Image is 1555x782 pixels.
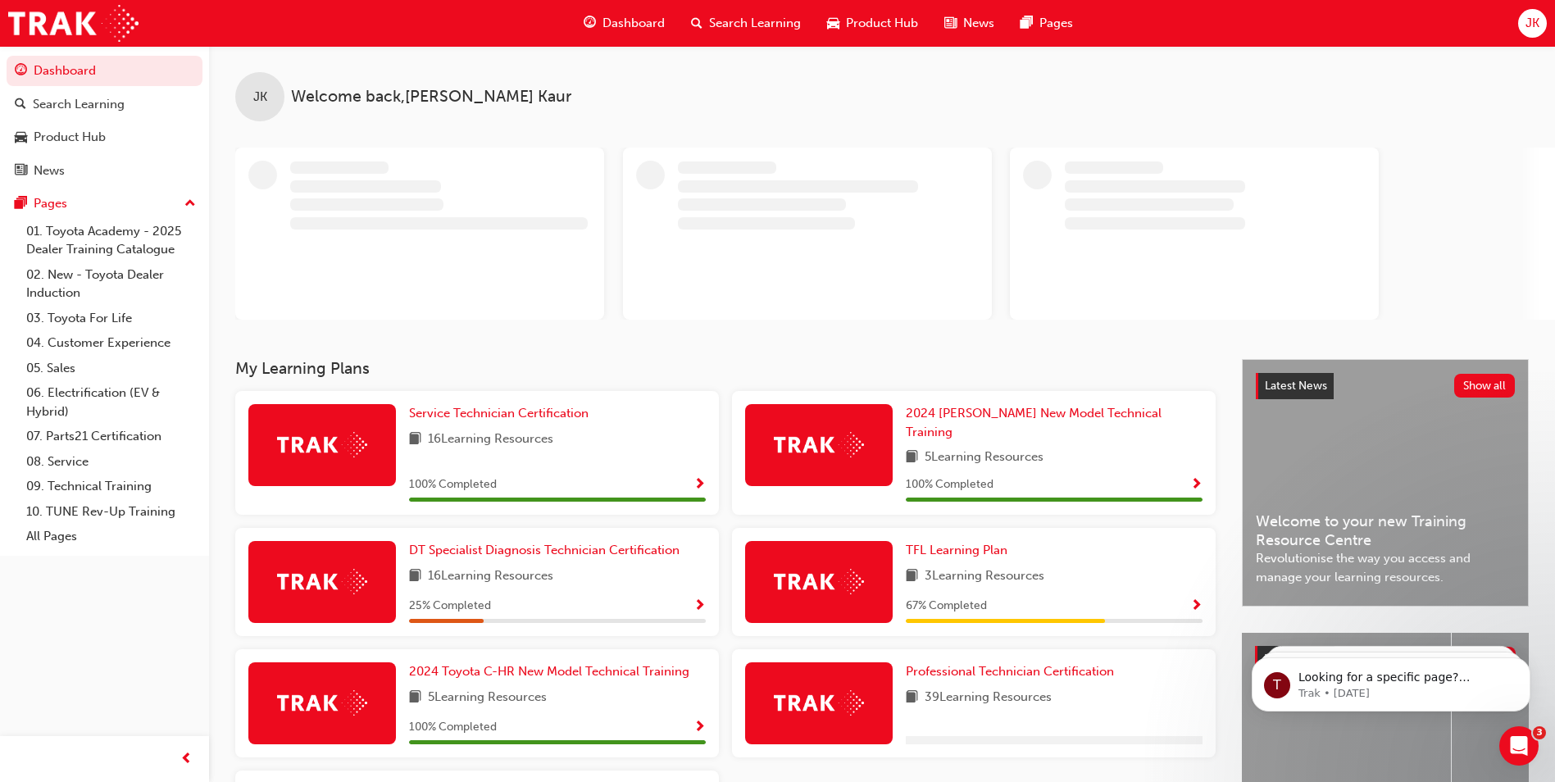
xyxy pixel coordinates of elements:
span: Service Technician Certification [409,406,589,421]
button: JK [1518,9,1547,38]
button: Show Progress [1190,596,1203,616]
button: Show Progress [693,596,706,616]
span: Product Hub [846,14,918,33]
a: guage-iconDashboard [571,7,678,40]
span: JK [253,88,267,107]
span: 5 Learning Resources [925,448,1043,468]
span: pages-icon [1021,13,1033,34]
span: news-icon [944,13,957,34]
span: pages-icon [15,197,27,211]
span: 16 Learning Resources [428,430,553,450]
span: book-icon [409,430,421,450]
a: news-iconNews [931,7,1007,40]
a: 2024 [PERSON_NAME] New Model Technical Training [906,404,1203,441]
img: Trak [774,690,864,716]
a: 01. Toyota Academy - 2025 Dealer Training Catalogue [20,219,202,262]
span: news-icon [15,164,27,179]
span: 2024 Toyota C-HR New Model Technical Training [409,664,689,679]
iframe: Intercom notifications message [1227,623,1555,738]
span: Professional Technician Certification [906,664,1114,679]
button: Pages [7,189,202,219]
span: book-icon [906,448,918,468]
span: Search Learning [709,14,801,33]
h3: My Learning Plans [235,359,1216,378]
a: TFL Learning Plan [906,541,1014,560]
div: Search Learning [33,95,125,114]
a: car-iconProduct Hub [814,7,931,40]
button: Show Progress [693,717,706,738]
a: 02. New - Toyota Dealer Induction [20,262,202,306]
a: 09. Technical Training [20,474,202,499]
a: Dashboard [7,56,202,86]
a: Latest NewsShow allWelcome to your new Training Resource CentreRevolutionise the way you access a... [1242,359,1529,607]
span: guage-icon [15,64,27,79]
span: 16 Learning Resources [428,566,553,587]
a: News [7,156,202,186]
a: Product Hub [7,122,202,152]
span: 2024 [PERSON_NAME] New Model Technical Training [906,406,1162,439]
button: DashboardSearch LearningProduct HubNews [7,52,202,189]
span: TFL Learning Plan [906,543,1007,557]
a: search-iconSearch Learning [678,7,814,40]
span: 3 [1533,726,1546,739]
iframe: Intercom live chat [1499,726,1539,766]
span: DT Specialist Diagnosis Technician Certification [409,543,680,557]
span: 5 Learning Resources [428,688,547,708]
span: 3 Learning Resources [925,566,1044,587]
span: Welcome back , [PERSON_NAME] Kaur [291,88,571,107]
span: book-icon [906,688,918,708]
a: 05. Sales [20,356,202,381]
span: guage-icon [584,13,596,34]
a: 2024 Toyota C-HR New Model Technical Training [409,662,696,681]
span: Pages [1039,14,1073,33]
button: Show Progress [1190,475,1203,495]
a: All Pages [20,524,202,549]
a: DT Specialist Diagnosis Technician Certification [409,541,686,560]
span: JK [1525,14,1539,33]
img: Trak [8,5,139,42]
span: 100 % Completed [409,475,497,494]
a: Professional Technician Certification [906,662,1121,681]
span: prev-icon [180,749,193,770]
span: 100 % Completed [409,718,497,737]
span: book-icon [409,566,421,587]
button: Show all [1454,374,1516,398]
span: News [963,14,994,33]
a: 08. Service [20,449,202,475]
img: Trak [277,569,367,594]
a: 04. Customer Experience [20,330,202,356]
a: 03. Toyota For Life [20,306,202,331]
img: Trak [774,569,864,594]
img: Trak [277,690,367,716]
span: book-icon [906,566,918,587]
span: Dashboard [602,14,665,33]
a: Search Learning [7,89,202,120]
span: 67 % Completed [906,597,987,616]
img: Trak [774,432,864,457]
a: Service Technician Certification [409,404,595,423]
span: Show Progress [1190,599,1203,614]
span: book-icon [409,688,421,708]
span: Latest News [1265,379,1327,393]
a: pages-iconPages [1007,7,1086,40]
span: search-icon [691,13,702,34]
img: Trak [277,432,367,457]
span: Welcome to your new Training Resource Centre [1256,512,1515,549]
span: Show Progress [693,599,706,614]
button: Show Progress [693,475,706,495]
a: 06. Electrification (EV & Hybrid) [20,380,202,424]
span: Revolutionise the way you access and manage your learning resources. [1256,549,1515,586]
div: Pages [34,194,67,213]
a: 07. Parts21 Certification [20,424,202,449]
span: Show Progress [693,478,706,493]
span: up-icon [184,193,196,215]
span: Show Progress [693,721,706,735]
span: car-icon [827,13,839,34]
a: Latest NewsShow all [1256,373,1515,399]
